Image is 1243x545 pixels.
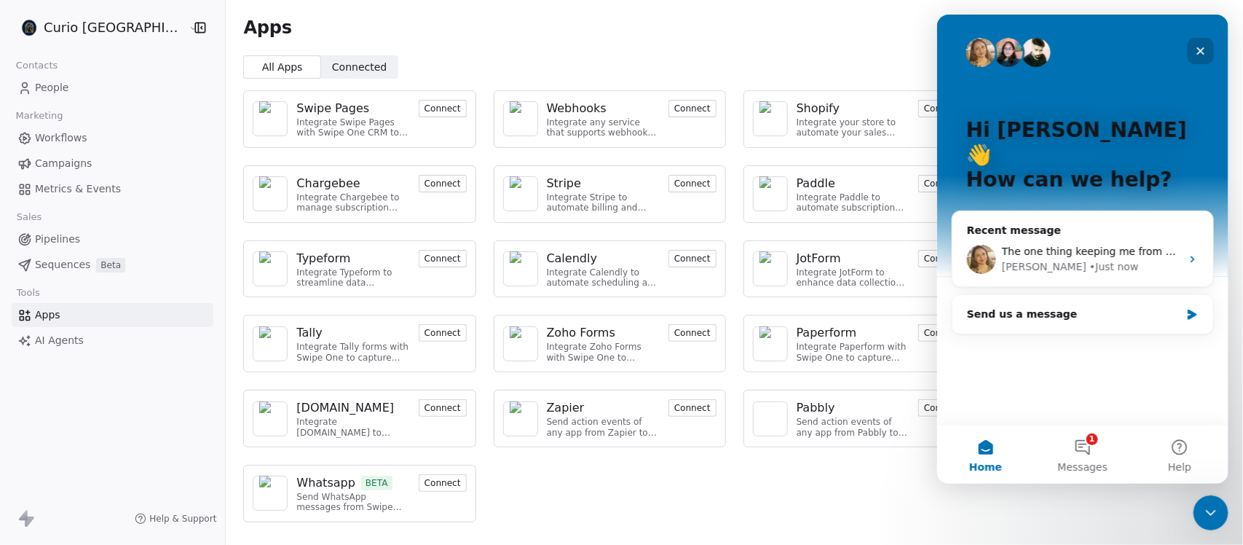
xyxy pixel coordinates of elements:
div: Stripe [547,175,581,192]
a: SequencesBeta [12,253,213,277]
img: NA [510,176,532,211]
div: Integrate [DOMAIN_NAME] to manage bookings and streamline scheduling. [296,417,409,438]
span: Messages [121,447,171,458]
a: NA [503,101,538,136]
img: NA [259,251,281,286]
div: Chargebee [296,175,360,192]
img: NA [259,176,281,211]
div: Integrate Stripe to automate billing and payments. [547,192,660,213]
span: Help [231,447,254,458]
iframe: Intercom live chat [1193,495,1228,530]
img: NA [759,408,781,430]
a: WhatsappBETA [296,474,409,492]
a: NA [503,176,538,211]
a: Connect [419,251,467,265]
a: Connect [419,401,467,415]
button: Connect [419,399,467,417]
div: Send action events of any app from Zapier to Swipe One [547,417,660,438]
div: Send action events of any app from Pabbly to Swipe One [797,417,909,438]
div: Whatsapp [296,474,355,492]
div: Send WhatsApp messages from Swipe One to your customers [296,492,409,513]
button: Connect [918,175,966,192]
a: Connect [668,251,717,265]
div: Calendly [547,250,597,267]
button: Connect [668,324,717,342]
a: Chargebee [296,175,409,192]
a: Connect [419,176,467,190]
div: Zoho Forms [547,324,615,342]
span: Apps [35,307,60,323]
div: Integrate any service that supports webhooks with Swipe One to capture and automate data workflows. [547,117,660,138]
a: Pabbly [797,399,909,417]
a: Tally [296,324,409,342]
div: Integrate Typeform to streamline data collection and customer engagement. [296,267,409,289]
button: Messages [97,411,194,469]
span: The one thing keeping me from using SwipeOne is integration with FluentForms. There is no direct ... [65,231,1094,243]
div: Integrate Paddle to automate subscription management and customer engagement. [797,192,909,213]
div: Paperform [797,324,857,342]
img: NA [510,101,532,136]
div: Integrate Zoho Forms with Swipe One to capture form submissions. [547,342,660,363]
img: NA [259,326,281,361]
div: Typeform [296,250,350,267]
img: NA [759,326,781,361]
a: NA [253,401,288,436]
a: Workflows [12,126,213,150]
a: NA [753,251,788,286]
div: Integrate Tally forms with Swipe One to capture form data. [296,342,409,363]
a: Connect [918,326,966,340]
a: Apps [12,303,213,327]
a: Connect [419,326,467,340]
button: Connect [419,250,467,267]
a: Paddle [797,175,909,192]
div: Send us a message [15,280,277,320]
span: Tools [10,282,46,304]
a: [DOMAIN_NAME] [296,399,409,417]
a: AI Agents [12,329,213,353]
button: Connect [419,324,467,342]
span: Connected [332,60,387,75]
a: NA [503,401,538,436]
button: Connect [918,100,966,117]
a: Webhooks [547,100,660,117]
div: [DOMAIN_NAME] [296,399,394,417]
button: Connect [419,474,467,492]
img: NA [510,401,532,436]
a: Connect [668,101,717,115]
a: Zapier [547,399,660,417]
span: People [35,80,69,95]
span: Metrics & Events [35,181,121,197]
span: Pipelines [35,232,80,247]
button: Connect [918,399,966,417]
div: • Just now [152,245,201,260]
img: NA [259,401,281,436]
span: Beta [96,258,125,272]
a: Connect [419,476,467,490]
a: Campaigns [12,152,213,176]
div: Integrate Swipe Pages with Swipe One CRM to capture lead data. [296,117,409,138]
img: JanusButton.png [20,19,38,36]
a: NA [753,101,788,136]
iframe: Intercom live chat [937,15,1228,484]
a: People [12,76,213,100]
span: Sales [10,206,48,228]
div: Zapier [547,399,585,417]
span: BETA [361,476,392,490]
img: NA [259,476,281,511]
div: Integrate JotForm to enhance data collection and improve customer engagement. [797,267,909,289]
a: Shopify [797,100,909,117]
a: Zoho Forms [547,324,660,342]
img: NA [759,176,781,211]
div: Pabbly [797,399,835,417]
div: Tally [296,324,322,342]
span: Marketing [9,105,69,127]
div: Close [250,23,277,50]
img: NA [510,326,532,361]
